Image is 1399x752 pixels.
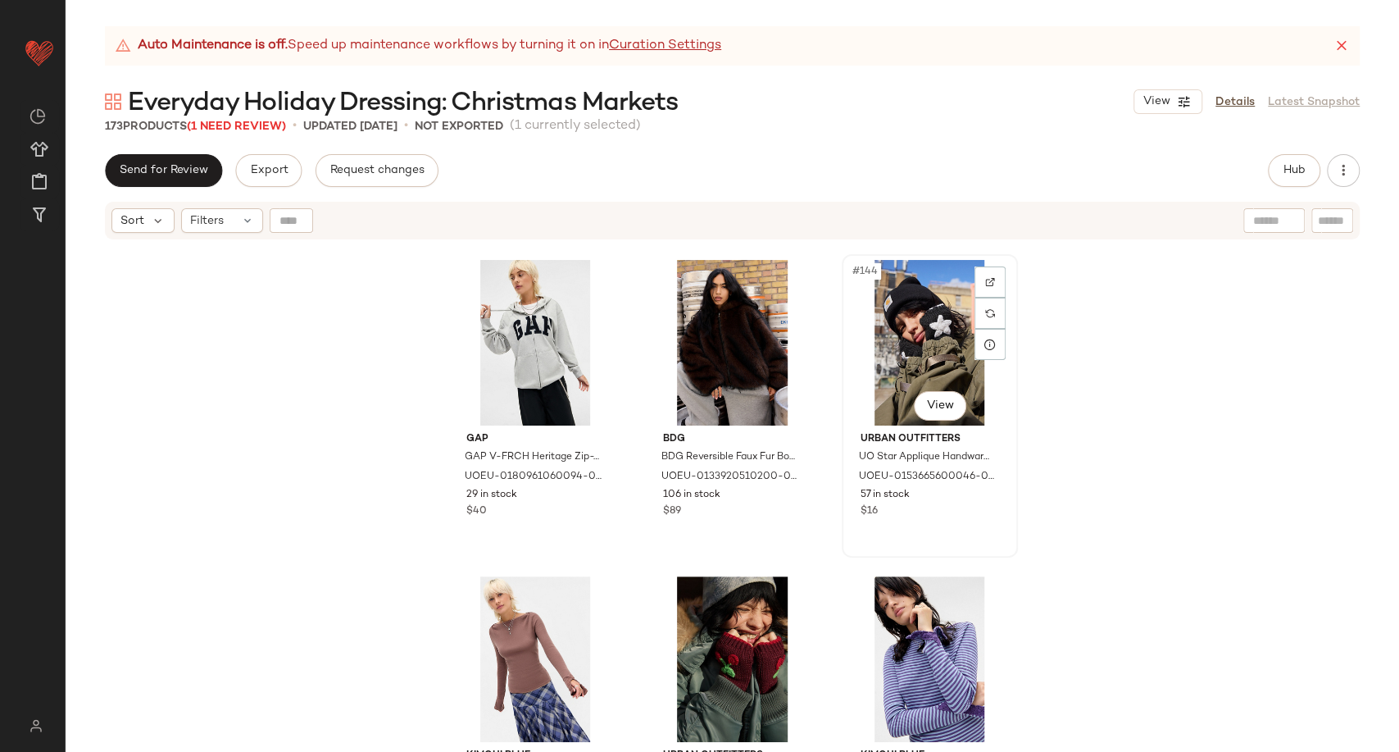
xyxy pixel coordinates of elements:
[316,154,438,187] button: Request changes
[1215,93,1255,111] a: Details
[293,116,297,136] span: •
[914,391,966,421] button: View
[661,450,800,465] span: BDG Reversible Faux Fur Bomber Jacket - Brown M/L at Urban Outfitters
[453,577,618,742] img: 0112668540040_020_a2
[926,399,954,412] span: View
[128,87,678,120] span: Everyday Holiday Dressing: Christmas Markets
[1268,154,1320,187] button: Hub
[861,488,910,503] span: 57 in stock
[303,118,397,135] p: updated [DATE]
[466,432,605,447] span: GAP
[663,488,720,503] span: 106 in stock
[30,108,46,125] img: svg%3e
[20,719,52,732] img: svg%3e
[415,118,503,135] p: Not Exported
[249,164,288,177] span: Export
[105,154,222,187] button: Send for Review
[663,504,681,519] span: $89
[235,154,302,187] button: Export
[105,93,121,110] img: svg%3e
[465,450,603,465] span: GAP V-FRCH Heritage Zip-Through Hoodie - Grey M at Urban Outfitters
[851,263,881,280] span: #144
[510,116,641,136] span: (1 currently selected)
[1142,95,1170,108] span: View
[1133,89,1202,114] button: View
[190,212,224,230] span: Filters
[847,260,1012,426] img: 0153665600046_001_m
[861,504,878,519] span: $16
[138,36,288,56] strong: Auto Maintenance is off.
[115,36,721,56] div: Speed up maintenance workflows by turning it on in
[650,260,815,426] img: 0133920510200_020_a2
[23,36,56,69] img: heart_red.DM2ytmEG.svg
[985,308,995,318] img: svg%3e
[105,121,123,133] span: 173
[859,470,997,485] span: UOEU-0153665600046-000-001
[609,36,721,56] a: Curation Settings
[105,118,286,135] div: Products
[329,164,425,177] span: Request changes
[861,432,999,447] span: Urban Outfitters
[119,164,208,177] span: Send for Review
[404,116,408,136] span: •
[1283,164,1306,177] span: Hub
[466,504,487,519] span: $40
[661,470,800,485] span: UOEU-0133920510200-001-020
[847,577,1012,742] img: 0112668540040_049_a2
[650,577,815,742] img: 0153665600047_061_m
[453,260,618,426] img: 0180961060094_004_a2
[663,432,802,447] span: BDG
[859,450,997,465] span: UO Star Applique Handwarmers - Black ALL at Urban Outfitters
[985,277,995,287] img: svg%3e
[465,470,603,485] span: UOEU-0180961060094-000-004
[187,121,286,133] span: (1 Need Review)
[120,212,144,230] span: Sort
[466,488,517,503] span: 29 in stock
